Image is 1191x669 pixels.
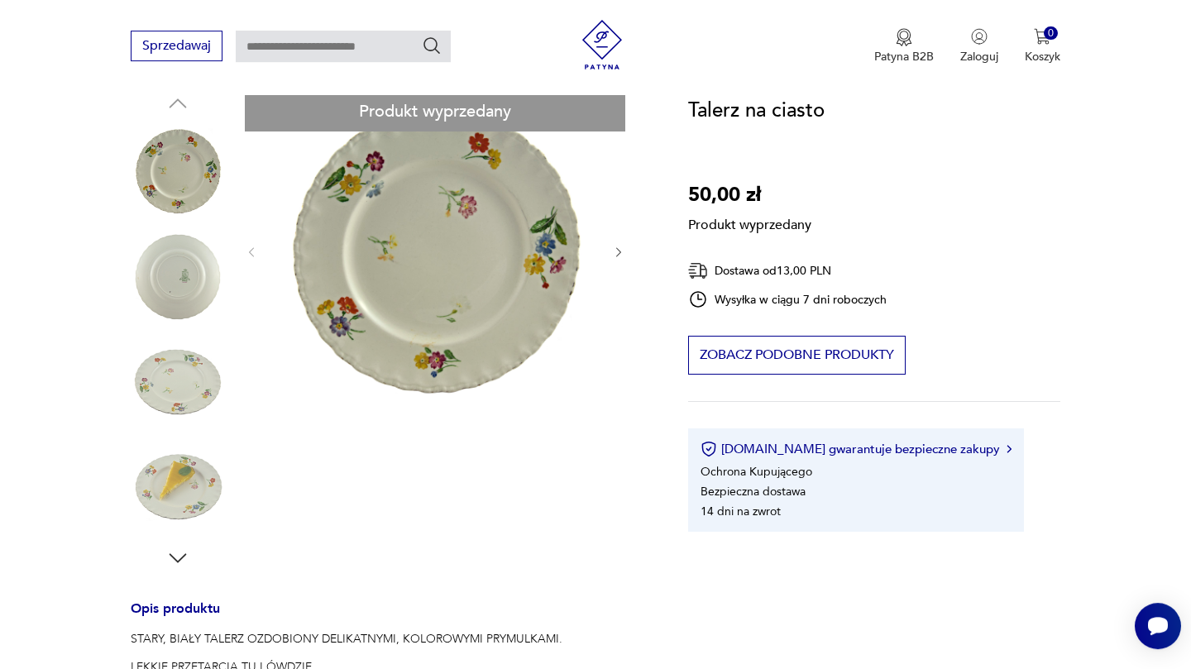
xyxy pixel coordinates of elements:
[688,179,811,211] p: 50,00 zł
[131,604,648,631] h3: Opis produktu
[701,441,1011,457] button: [DOMAIN_NAME] gwarantuje bezpieczne zakupy
[874,49,934,65] p: Patyna B2B
[701,504,781,519] li: 14 dni na zwrot
[688,260,708,281] img: Ikona dostawy
[701,484,806,499] li: Bezpieczna dostawa
[874,28,934,65] a: Ikona medaluPatyna B2B
[1007,445,1012,453] img: Ikona strzałki w prawo
[874,28,934,65] button: Patyna B2B
[131,41,222,53] a: Sprzedawaj
[688,289,887,309] div: Wysyłka w ciągu 7 dni roboczych
[1025,49,1060,65] p: Koszyk
[701,464,812,480] li: Ochrona Kupującego
[1135,603,1181,649] iframe: Smartsupp widget button
[701,441,717,457] img: Ikona certyfikatu
[422,36,442,55] button: Szukaj
[960,49,998,65] p: Zaloguj
[688,211,811,234] p: Produkt wyprzedany
[1034,28,1050,45] img: Ikona koszyka
[688,260,887,281] div: Dostawa od 13,00 PLN
[688,95,825,127] h1: Talerz na ciasto
[971,28,988,45] img: Ikonka użytkownika
[688,336,906,375] button: Zobacz podobne produkty
[896,28,912,46] img: Ikona medalu
[577,20,627,69] img: Patyna - sklep z meblami i dekoracjami vintage
[131,31,222,61] button: Sprzedawaj
[1025,28,1060,65] button: 0Koszyk
[960,28,998,65] button: Zaloguj
[1044,26,1058,41] div: 0
[131,631,562,647] p: STARY, BIAŁY TALERZ OZDOBIONY DELIKATNYMI, KOLOROWYMI PRYMULKAMI.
